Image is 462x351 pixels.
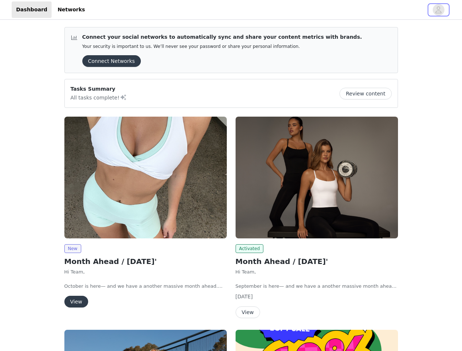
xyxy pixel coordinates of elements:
span: New [64,244,81,253]
p: Hi Team, [64,268,227,276]
span: [DATE] [236,294,253,299]
button: Connect Networks [82,55,141,67]
h2: Month Ahead / [DATE]' [236,256,398,267]
button: View [236,306,260,318]
p: Tasks Summary [71,85,127,93]
span: Activated [236,244,264,253]
img: Muscle Republic [236,117,398,238]
h2: Month Ahead / [DATE]' [64,256,227,267]
a: Networks [53,1,89,18]
p: Hi Team, [236,268,398,276]
button: Review content [339,88,391,99]
p: All tasks complete! [71,93,127,102]
p: October is here— and we have a another massive month ahead. [64,283,227,290]
p: September is here— and we have a another massive month ahead. [236,283,398,290]
div: avatar [435,4,442,16]
p: Connect your social networks to automatically sync and share your content metrics with brands. [82,33,362,41]
a: Dashboard [12,1,52,18]
a: View [236,310,260,315]
img: Muscle Republic [64,117,227,238]
button: View [64,296,88,307]
p: Your security is important to us. We’ll never see your password or share your personal information. [82,44,362,49]
a: View [64,299,88,305]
